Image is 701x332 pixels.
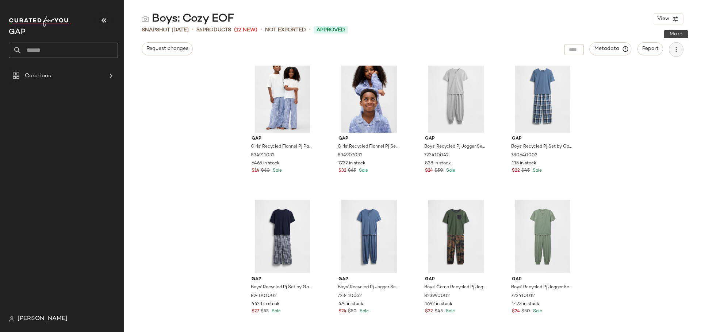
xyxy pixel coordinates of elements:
[419,200,493,273] img: cn59935581.jpg
[338,152,363,159] span: 834907032
[9,316,15,322] img: svg%3e
[251,144,313,150] span: Girls' Recycled Flannel Pj Pants by Gap Blue Pinstripe Size 6
[532,309,542,314] span: Sale
[142,26,189,34] span: Snapshot [DATE]
[142,42,193,55] button: Request changes
[434,168,443,174] span: $50
[512,136,574,142] span: Gap
[192,26,194,34] span: •
[25,72,51,80] span: Curations
[251,284,313,291] span: Boys' Recycled Pj Set by Gap Blue Plaid Size 6
[142,15,149,23] img: svg%3e
[434,308,443,315] span: $45
[512,160,536,167] span: 115 in stock
[234,26,257,34] span: (12 New)
[512,276,574,283] span: Gap
[444,309,455,314] span: Sale
[512,168,520,174] span: $22
[251,152,275,159] span: 834911032
[425,276,487,283] span: Gap
[521,168,530,174] span: $45
[142,12,234,26] div: Boys: Cozy EOF
[260,26,262,34] span: •
[511,293,535,300] span: 723410012
[270,309,281,314] span: Sale
[512,308,520,315] span: $24
[506,200,579,273] img: cn57184342.jpg
[196,27,203,33] span: 56
[424,144,486,150] span: Boys' Recycled Pj Jogger Set by Gap [PERSON_NAME] Size 6
[333,200,406,273] img: cn60051141.jpg
[424,293,450,300] span: 823990002
[642,46,659,52] span: Report
[424,152,449,159] span: 723410042
[590,42,632,55] button: Metadata
[252,160,280,167] span: 6465 in stock
[196,26,231,34] div: Products
[261,168,270,174] span: $30
[246,200,319,273] img: cn60051344.jpg
[146,46,188,52] span: Request changes
[637,42,663,55] button: Report
[338,168,346,174] span: $32
[252,168,260,174] span: $14
[317,26,345,34] span: Approved
[338,276,400,283] span: Gap
[445,168,455,173] span: Sale
[271,168,282,173] span: Sale
[338,308,346,315] span: $24
[338,301,363,308] span: 674 in stock
[425,136,487,142] span: Gap
[338,284,399,291] span: Boys' Recycled Pj Jogger Set by Gap Cornflower Size 14
[252,136,313,142] span: Gap
[18,315,68,323] span: [PERSON_NAME]
[425,308,433,315] span: $22
[425,160,451,167] span: 828 in stock
[251,293,277,300] span: 824001002
[357,168,368,173] span: Sale
[252,276,313,283] span: Gap
[338,136,400,142] span: Gap
[348,308,357,315] span: $50
[594,46,627,52] span: Metadata
[521,308,530,315] span: $50
[531,168,542,173] span: Sale
[657,16,669,22] span: View
[511,144,573,150] span: Boys' Recycled Pj Set by Gap Blue White Plaid Size 6
[425,301,452,308] span: 1692 in stock
[265,26,306,34] span: Not Exported
[9,16,71,27] img: cfy_white_logo.C9jOOHJF.svg
[511,152,537,159] span: 780640002
[358,309,369,314] span: Sale
[348,168,356,174] span: $65
[252,308,259,315] span: $27
[338,144,399,150] span: Girls' Recycled Flannel Pj Set by Gap Blue Pinstripe Size 6
[309,26,311,34] span: •
[252,301,280,308] span: 4623 in stock
[261,308,269,315] span: $55
[338,160,365,167] span: 7732 in stock
[653,13,683,24] button: View
[511,284,573,291] span: Boys' Recycled Pj Jogger Set by Gap Gasoline Green Size 14
[512,301,539,308] span: 1473 in stock
[9,28,26,36] span: Current Company Name
[425,168,433,174] span: $24
[424,284,486,291] span: Boys' Camo Recycled Pj Jogger Set by Gap Green Camo Size 6
[338,293,362,300] span: 723410052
